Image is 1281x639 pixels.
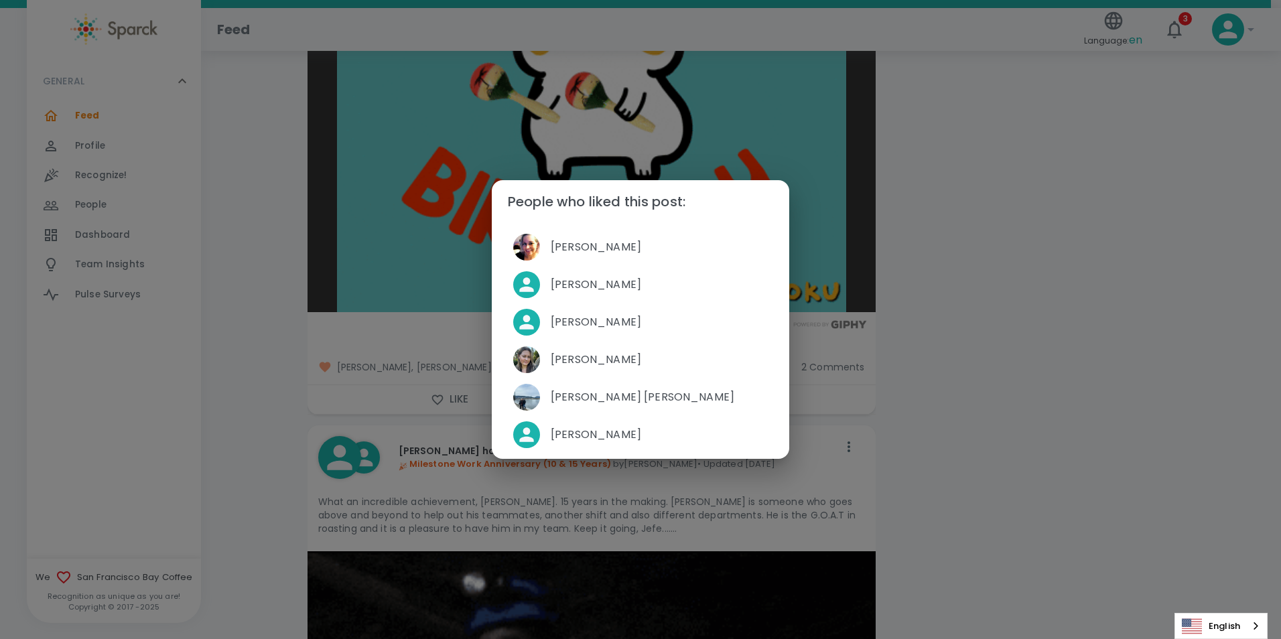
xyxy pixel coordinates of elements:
img: Picture of Mackenzie Vega [513,346,540,373]
div: Picture of Mackenzie Vega[PERSON_NAME] [502,341,779,378]
span: [PERSON_NAME] [551,277,768,293]
div: Language [1174,613,1268,639]
img: Picture of Nikki Meeks [513,234,540,261]
h2: People who liked this post: [492,180,789,223]
span: [PERSON_NAME] [551,239,768,255]
span: [PERSON_NAME] [551,352,768,368]
a: English [1175,614,1267,638]
aside: Language selected: English [1174,613,1268,639]
span: [PERSON_NAME] [551,314,768,330]
div: [PERSON_NAME] [502,303,779,341]
span: [PERSON_NAME] [PERSON_NAME] [551,389,768,405]
span: [PERSON_NAME] [551,427,768,443]
div: [PERSON_NAME] [502,416,779,453]
div: [PERSON_NAME] [502,266,779,303]
div: Picture of Nikki Meeks[PERSON_NAME] [502,228,779,266]
div: Picture of Anna Belle Heredia[PERSON_NAME] [PERSON_NAME] [502,378,779,416]
img: Picture of Anna Belle Heredia [513,384,540,411]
